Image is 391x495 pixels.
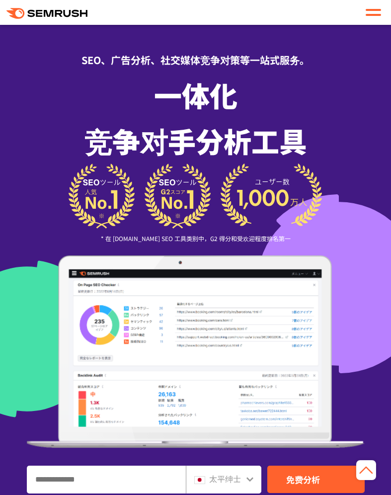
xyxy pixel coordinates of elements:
[81,53,310,67] font: SEO、广告分析、社交媒体竞争对策等一站式服务。
[154,75,237,115] font: 一体化
[209,473,241,485] font: 太平绅士
[101,234,291,243] font: * 在 [DOMAIN_NAME] SEO 工具类别中，G2 得分和受欢迎程度排名第一
[286,473,320,486] font: 免费分析
[267,466,365,493] a: 免费分析
[27,466,185,493] input: 输入域名、关键字或 URL
[84,120,307,161] font: 竞争对手分析工具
